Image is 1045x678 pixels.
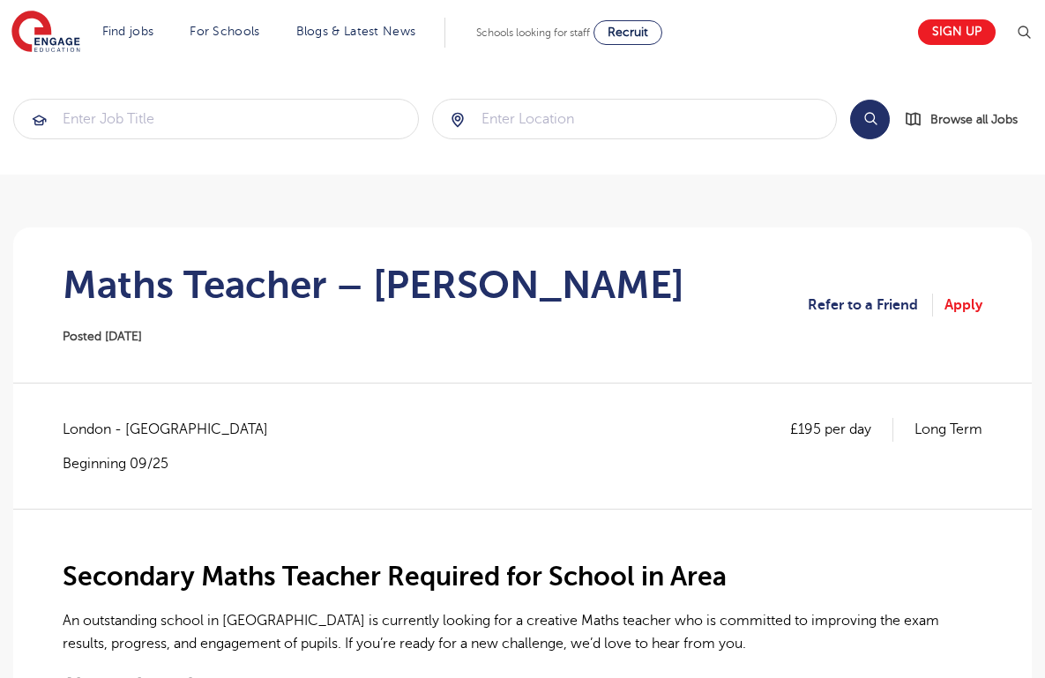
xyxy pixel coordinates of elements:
[63,330,142,343] span: Posted [DATE]
[608,26,648,39] span: Recruit
[63,609,982,656] p: An outstanding school in [GEOGRAPHIC_DATA] is currently looking for a creative Maths teacher who ...
[102,25,154,38] a: Find jobs
[63,562,982,592] h2: Secondary Maths Teacher Required for School in Area
[11,11,80,55] img: Engage Education
[433,100,837,138] input: Submit
[14,100,418,138] input: Submit
[476,26,590,39] span: Schools looking for staff
[790,418,893,441] p: £195 per day
[593,20,662,45] a: Recruit
[944,294,982,317] a: Apply
[808,294,933,317] a: Refer to a Friend
[930,109,1018,130] span: Browse all Jobs
[914,418,982,441] p: Long Term
[63,263,684,307] h1: Maths Teacher – [PERSON_NAME]
[63,454,286,473] p: Beginning 09/25
[850,100,890,139] button: Search
[13,99,419,139] div: Submit
[432,99,838,139] div: Submit
[904,109,1032,130] a: Browse all Jobs
[918,19,996,45] a: Sign up
[63,418,286,441] span: London - [GEOGRAPHIC_DATA]
[190,25,259,38] a: For Schools
[296,25,416,38] a: Blogs & Latest News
